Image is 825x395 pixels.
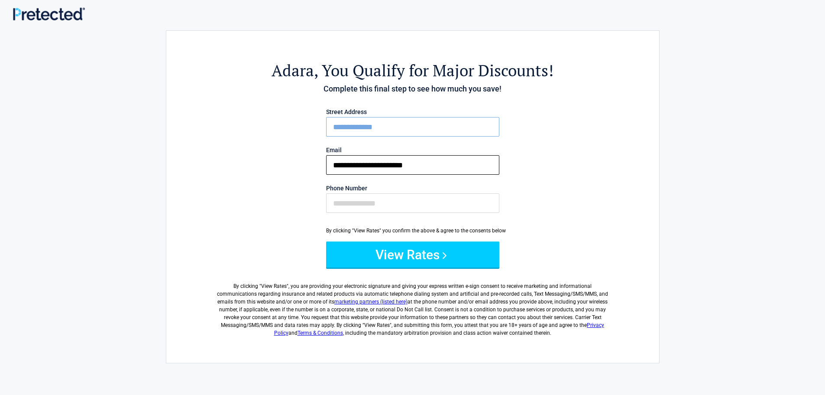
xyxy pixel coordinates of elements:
[298,330,343,336] a: Terms & Conditions
[13,7,85,20] img: Main Logo
[261,283,287,289] span: View Rates
[326,109,499,115] label: Street Address
[214,275,611,337] label: By clicking " ", you are providing your electronic signature and giving your express written e-si...
[326,227,499,235] div: By clicking "View Rates" you confirm the above & agree to the consents below
[326,185,499,191] label: Phone Number
[326,147,499,153] label: Email
[326,242,499,268] button: View Rates
[214,60,611,81] h2: , You Qualify for Major Discounts!
[334,299,408,305] a: marketing partners (listed here)
[214,83,611,95] h4: Complete this final step to see how much you save!
[272,60,314,81] span: Adara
